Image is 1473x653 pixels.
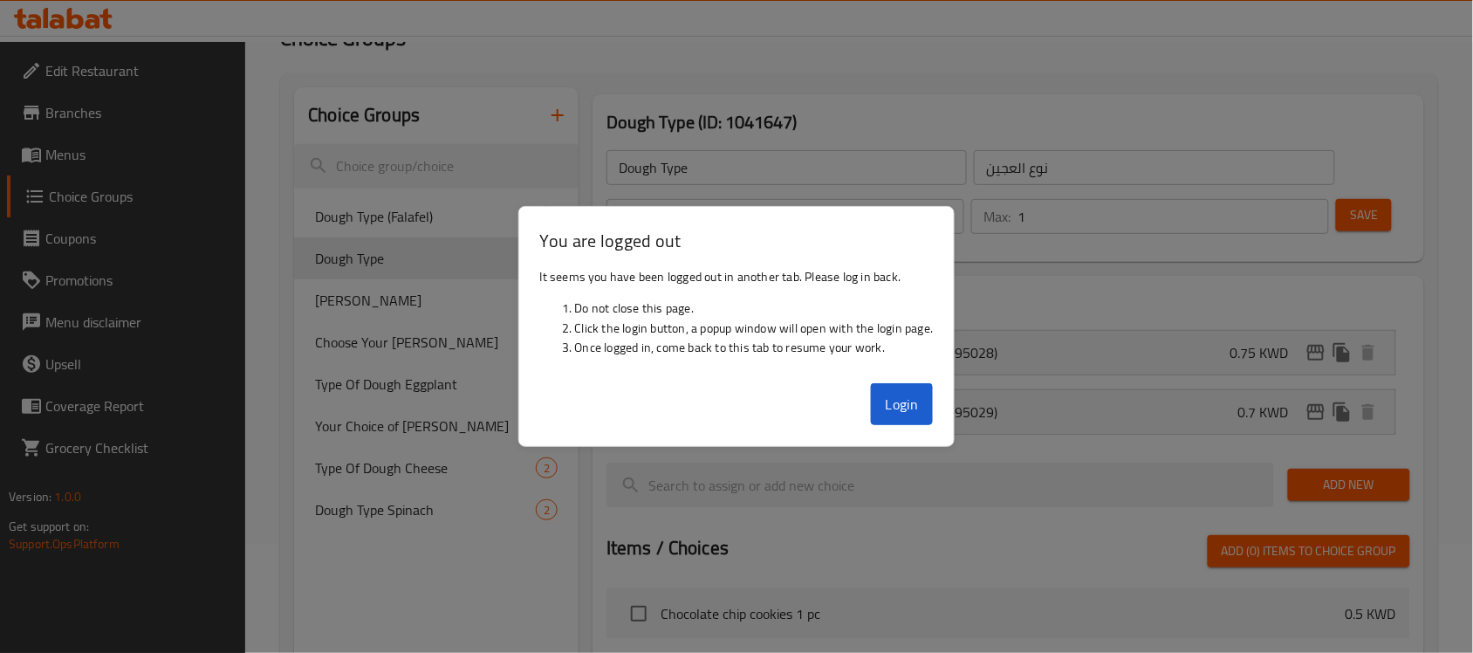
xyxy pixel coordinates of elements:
[575,338,934,357] li: Once logged in, come back to this tab to resume your work.
[540,228,934,253] h3: You are logged out
[871,383,934,425] button: Login
[519,260,955,377] div: It seems you have been logged out in another tab. Please log in back.
[575,299,934,318] li: Do not close this page.
[575,319,934,338] li: Click the login button, a popup window will open with the login page.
